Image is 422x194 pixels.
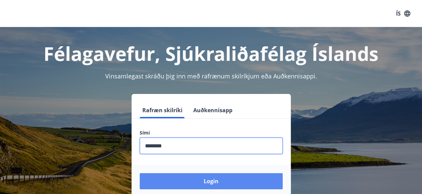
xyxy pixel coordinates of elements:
h1: Félagavefur, Sjúkraliðafélag Íslands [8,41,414,66]
label: Sími [140,129,283,136]
button: ÍS [392,7,414,20]
span: Vinsamlegast skráðu þig inn með rafrænum skilríkjum eða Auðkennisappi. [105,72,317,80]
button: Auðkennisapp [191,102,235,118]
button: Login [140,173,283,189]
button: Rafræn skilríki [140,102,185,118]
